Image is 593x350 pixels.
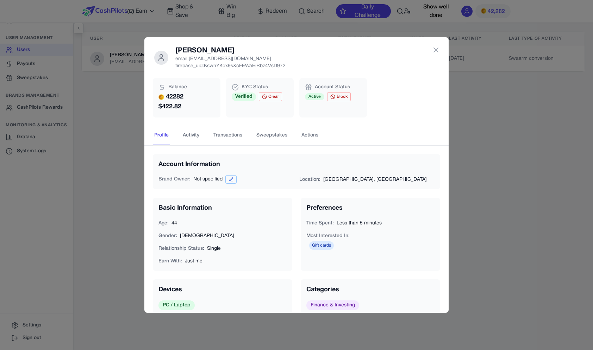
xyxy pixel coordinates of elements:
span: Finance & Investing [306,300,359,310]
span: KYC Status [242,84,268,91]
button: Block [327,92,351,101]
nav: Tabs [144,126,449,145]
span: PC / Laptop [158,300,195,310]
button: Transactions [212,126,244,145]
button: Activity [181,126,201,145]
span: Relationship Status: [158,246,204,251]
p: firebase_uid: KswhYKcx9sXcFEWaEiRbz4VsD972 [175,63,286,70]
span: [GEOGRAPHIC_DATA], [GEOGRAPHIC_DATA] [323,177,427,182]
span: Just me [185,259,202,263]
p: email: [EMAIL_ADDRESS][DOMAIN_NAME] [175,56,286,63]
span: 44 [171,221,177,225]
img: PMs [158,94,164,100]
span: Time Spent: [306,221,334,225]
button: Edit [225,175,237,184]
span: Clear [268,94,279,100]
span: Not specified [193,176,223,183]
span: Less than 5 minutes [337,221,382,225]
button: Profile [153,126,170,145]
span: Brand Owner: [158,176,191,183]
span: Single [207,246,221,251]
h2: [PERSON_NAME] [175,46,286,56]
span: Earn With: [158,259,182,263]
span: Active [305,93,324,100]
span: Gift cards [309,241,334,250]
h3: Account Information [158,160,435,170]
h3: Basic Information [158,203,287,213]
span: [DEMOGRAPHIC_DATA] [180,234,234,238]
button: Actions [300,126,320,145]
span: Verified [232,93,256,101]
span: Account Status [315,84,350,91]
span: Most Interested In: [306,234,350,238]
span: Age: [158,221,169,225]
span: Location: [299,177,320,182]
span: Balance [168,84,187,91]
span: Gender: [158,234,177,238]
button: Clear [259,92,282,101]
h3: Preferences [306,203,435,213]
h3: Categories [306,285,435,295]
span: Block [337,94,348,100]
h3: Devices [158,285,287,295]
p: 42282 $ 422.82 [158,92,215,112]
button: Sweepstakes [255,126,289,145]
